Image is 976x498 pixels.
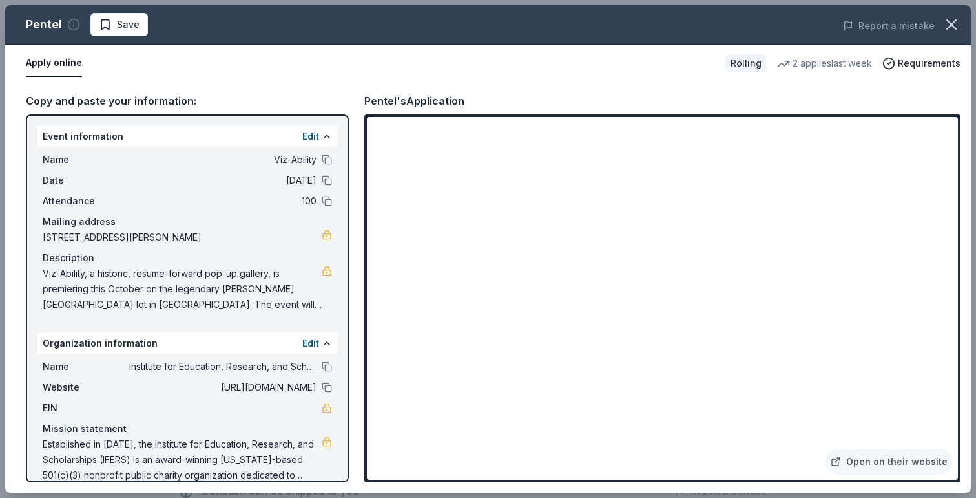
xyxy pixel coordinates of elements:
[43,380,129,395] span: Website
[364,92,464,109] div: Pentel's Application
[825,449,953,475] a: Open on their website
[725,54,767,72] div: Rolling
[117,17,140,32] span: Save
[37,333,337,354] div: Organization information
[43,400,129,416] span: EIN
[843,18,935,34] button: Report a mistake
[43,152,129,168] span: Name
[129,173,317,188] span: [DATE]
[43,230,322,245] span: [STREET_ADDRESS][PERSON_NAME]
[777,56,872,71] div: 2 applies last week
[26,50,82,77] button: Apply online
[26,14,62,35] div: Pentel
[882,56,960,71] button: Requirements
[43,173,129,188] span: Date
[43,359,129,374] span: Name
[129,359,317,374] span: Institute for Education, Research, and Scholarships
[302,336,319,351] button: Edit
[43,266,322,312] span: Viz-Ability, a historic, resume-forward pop-up gallery, is premiering this October on the legenda...
[898,56,960,71] span: Requirements
[90,13,148,36] button: Save
[129,152,317,168] span: Viz-Ability
[26,92,349,109] div: Copy and paste your information:
[43,421,332,437] div: Mission statement
[129,193,317,209] span: 100
[43,214,332,230] div: Mailing address
[302,129,319,144] button: Edit
[43,250,332,266] div: Description
[129,380,317,395] span: [URL][DOMAIN_NAME]
[43,437,322,483] span: Established in [DATE], the Institute for Education, Research, and Scholarships (IFERS) is an awar...
[37,126,337,147] div: Event information
[43,193,129,209] span: Attendance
